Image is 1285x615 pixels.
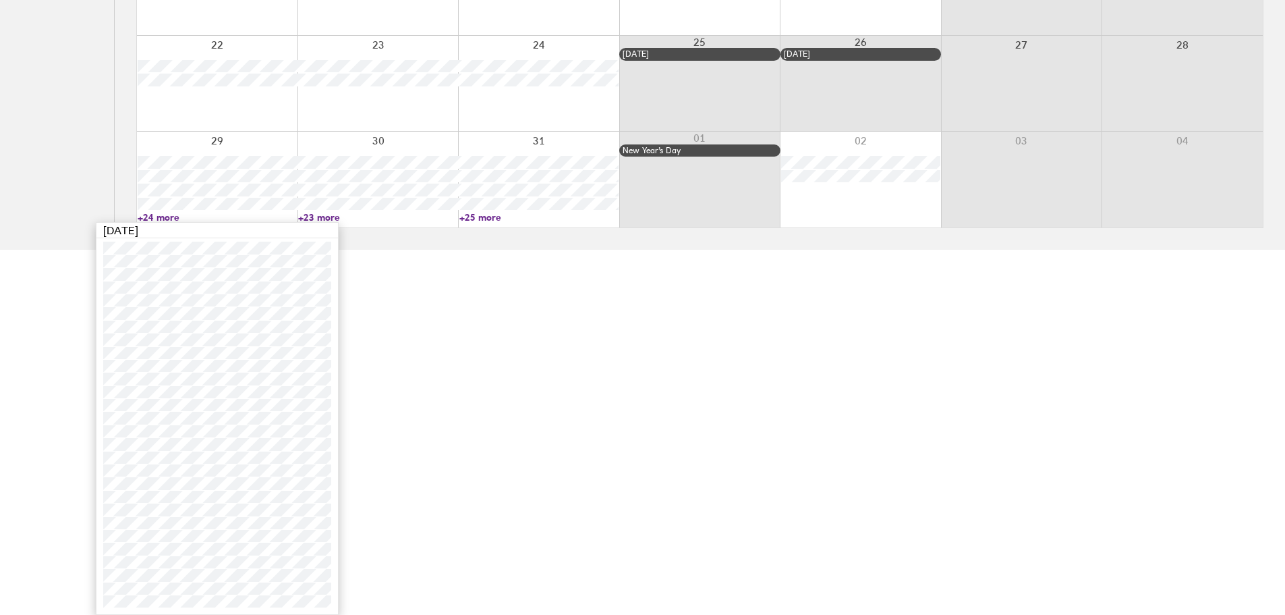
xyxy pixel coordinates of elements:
a: +24 more [138,211,297,223]
div: New Year’s Day [623,146,776,155]
div: [DATE] [623,49,776,59]
div: [DATE] [96,223,338,238]
a: +23 more [298,211,457,223]
div: [DATE] [784,49,938,59]
a: +25 more [459,211,619,223]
